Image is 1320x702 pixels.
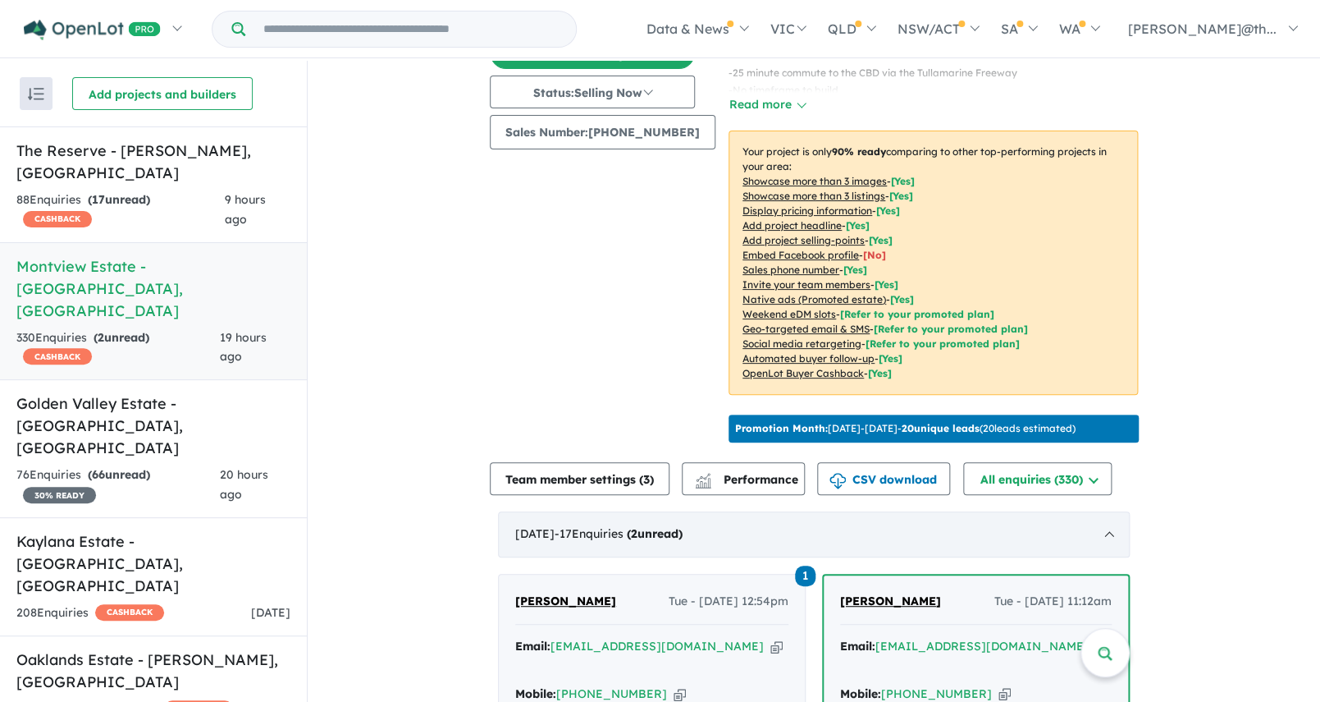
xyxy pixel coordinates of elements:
img: download icon [829,473,846,489]
div: 208 Enquir ies [16,603,164,623]
p: - 25 minute commute to the CBD via the Tullamarine Freeway [729,65,1151,81]
span: [ Yes ] [846,219,870,232]
span: [Yes] [879,352,902,365]
u: Native ads (Promoted estate) [742,293,886,305]
u: Display pricing information [742,204,872,217]
strong: ( unread) [88,467,150,482]
h5: The Reserve - [PERSON_NAME] , [GEOGRAPHIC_DATA] [16,140,290,184]
a: [EMAIL_ADDRESS][DOMAIN_NAME] [875,639,1089,654]
button: Sales Number:[PHONE_NUMBER] [490,115,715,149]
u: Showcase more than 3 images [742,175,887,187]
u: Add project headline [742,219,842,232]
span: [ Yes ] [843,264,867,276]
p: - No timeframe to build [729,82,1151,99]
div: 88 Enquir ies [16,190,224,230]
button: Add projects and builders [72,77,253,110]
span: [PERSON_NAME]@th... [1128,21,1277,37]
span: 2 [631,526,637,541]
u: Sales phone number [742,264,839,276]
a: [PHONE_NUMBER] [556,686,667,701]
span: [Yes] [890,293,914,305]
span: Tue - [DATE] 11:12am [994,592,1112,612]
div: 330 Enquir ies [16,328,220,368]
button: Performance [682,462,805,495]
span: - 17 Enquir ies [555,526,683,541]
button: Status:Selling Now [490,76,695,108]
span: [PERSON_NAME] [840,594,941,608]
strong: ( unread) [627,526,683,541]
input: Try estate name, suburb, builder or developer [249,11,573,47]
u: OpenLot Buyer Cashback [742,367,864,379]
span: [Refer to your promoted plan] [874,323,1028,335]
strong: ( unread) [88,192,150,207]
span: [ Yes ] [869,234,893,246]
span: Performance [697,472,798,487]
img: Openlot PRO Logo White [24,20,161,40]
span: 20 hours ago [220,467,268,502]
span: [ Yes ] [876,204,900,217]
span: Tue - [DATE] 12:54pm [669,592,788,612]
div: 76 Enquir ies [16,466,220,505]
button: All enquiries (330) [963,462,1112,495]
span: 30 % READY [23,487,96,503]
u: Social media retargeting [742,337,861,350]
span: 1 [795,566,815,586]
strong: Email: [840,639,875,654]
u: Showcase more than 3 listings [742,190,885,202]
span: [Refer to your promoted plan] [866,337,1020,350]
u: Automated buyer follow-up [742,352,875,365]
h5: Kaylana Estate - [GEOGRAPHIC_DATA] , [GEOGRAPHIC_DATA] [16,530,290,597]
strong: ( unread) [94,330,149,345]
button: CSV download [817,462,950,495]
a: 1 [795,564,815,586]
img: bar-chart.svg [695,478,711,489]
h5: Golden Valley Estate - [GEOGRAPHIC_DATA] , [GEOGRAPHIC_DATA] [16,392,290,459]
span: [Refer to your promoted plan] [840,308,994,320]
button: Team member settings (3) [490,462,669,495]
b: 20 unique leads [902,422,980,434]
b: 90 % ready [832,145,886,158]
p: Your project is only comparing to other top-performing projects in your area: - - - - - - - - - -... [729,131,1138,395]
img: sort.svg [28,88,44,100]
span: 17 [92,192,105,207]
span: [ No ] [863,249,886,261]
a: [EMAIL_ADDRESS][DOMAIN_NAME] [550,639,764,654]
span: [ Yes ] [875,278,898,291]
span: [ Yes ] [889,190,913,202]
span: 66 [92,467,105,482]
p: [DATE] - [DATE] - ( 20 leads estimated) [735,421,1076,436]
u: Weekend eDM slots [742,308,836,320]
button: Copy [770,638,783,655]
div: [DATE] [498,512,1130,557]
strong: Email: [515,639,550,654]
span: [DATE] [251,605,290,620]
span: [Yes] [868,367,892,379]
u: Embed Facebook profile [742,249,859,261]
span: 19 hours ago [220,330,267,365]
a: [PHONE_NUMBER] [881,686,992,701]
span: 3 [643,472,650,487]
span: CASHBACK [95,604,164,621]
span: CASHBACK [23,348,92,365]
u: Invite your team members [742,278,870,291]
span: 2 [98,330,104,345]
b: Promotion Month: [735,422,828,434]
span: CASHBACK [23,211,92,227]
u: Geo-targeted email & SMS [742,323,870,335]
button: Read more [729,95,806,114]
h5: Oaklands Estate - [PERSON_NAME] , [GEOGRAPHIC_DATA] [16,649,290,693]
span: [ Yes ] [891,175,915,187]
a: [PERSON_NAME] [840,592,941,612]
h5: Montview Estate - [GEOGRAPHIC_DATA] , [GEOGRAPHIC_DATA] [16,255,290,322]
u: Add project selling-points [742,234,865,246]
span: 9 hours ago [224,192,265,227]
a: [PERSON_NAME] [515,592,616,612]
strong: Mobile: [515,686,556,701]
strong: Mobile: [840,686,881,701]
img: line-chart.svg [696,473,710,482]
span: [PERSON_NAME] [515,594,616,608]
